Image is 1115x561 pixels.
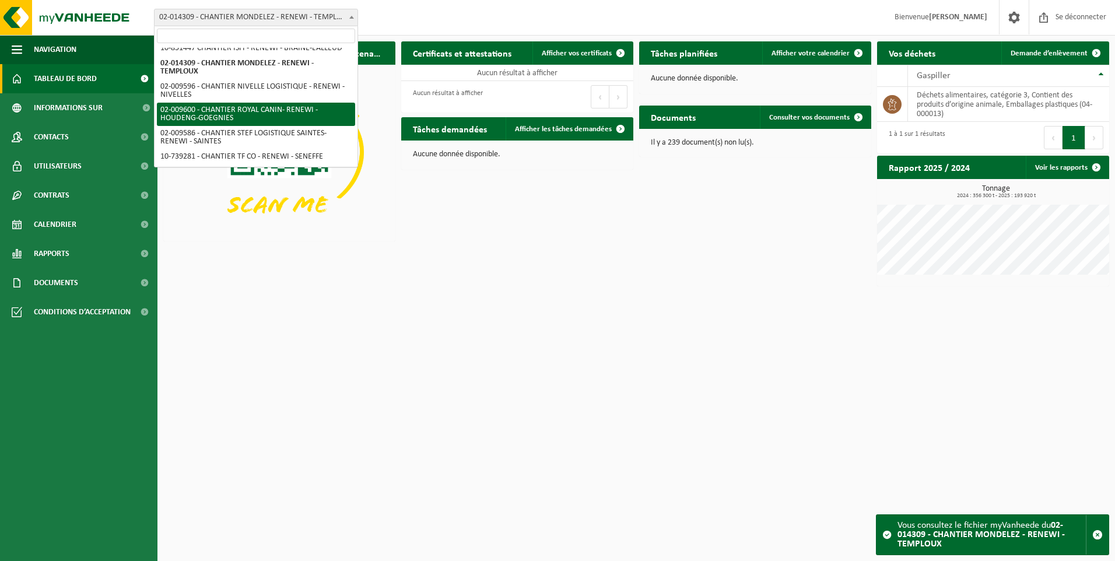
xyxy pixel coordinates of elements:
span: Utilisateurs [34,152,82,181]
a: Afficher votre calendrier [762,41,870,65]
a: Afficher les tâches demandées [506,117,632,141]
button: Prochain [1085,126,1103,149]
p: Il y a 239 document(s) non lu(s). [651,139,860,147]
span: Calendrier [34,210,76,239]
li: 02-009600 - CHANTIER ROYAL CANIN- RENEWI - HOUDENG-GOEGNIES [157,103,355,126]
h2: Rapport 2025 / 2024 [877,156,981,178]
font: Tonnage [982,184,1010,193]
span: Consulter vos documents [769,114,850,121]
p: Aucune donnée disponible. [413,150,622,159]
a: Voir les rapports [1026,156,1108,179]
p: Aucune donnée disponible. [651,75,860,83]
button: Précédent [1044,126,1063,149]
a: Consulter vos documents [760,106,870,129]
div: 1 à 1 sur 1 résultats [883,125,945,150]
td: Aucun résultat à afficher [401,65,633,81]
span: Afficher les tâches demandées [515,125,612,133]
span: Gaspiller [917,71,951,80]
span: Tableau de bord [34,64,97,93]
span: Afficher votre calendrier [772,50,850,57]
button: Précédent [591,85,609,108]
div: Vous consultez le fichier myVanheede du [897,515,1086,555]
h2: Tâches planifiées [639,41,729,64]
span: Demande d’enlèvement [1011,50,1088,57]
button: Prochain [609,85,627,108]
h2: Vos déchets [877,41,947,64]
li: 02-014309 - CHANTIER MONDELEZ - RENEWI - TEMPLOUX [157,56,355,79]
span: Informations sur l’entreprise [34,93,135,122]
li: 10-739281 - CHANTIER TF CO - RENEWI - SENEFFE [157,149,355,164]
font: Bienvenue [895,13,987,22]
a: Demande d’enlèvement [1001,41,1108,65]
strong: 02-014309 - CHANTIER MONDELEZ - RENEWI - TEMPLOUX [897,521,1065,549]
td: Déchets alimentaires, catégorie 3, Contient des produits d’origine animale, Emballages plastiques... [908,87,1109,122]
span: Documents [34,268,78,297]
h2: Documents [639,106,707,128]
div: Aucun résultat à afficher [407,84,483,110]
span: Conditions d’acceptation [34,297,131,327]
h2: Tâches demandées [401,117,499,140]
li: 02-009586 - CHANTIER STEF LOGISTIQUE SAINTES- RENEWI - SAINTES [157,126,355,149]
li: 10-851447 CHANTIER ISFI - RENEWI - BRAINE-L’ALLEUD [157,41,355,56]
li: 02-009596 - CHANTIER NIVELLE LOGISTIQUE - RENEWI - NIVELLES [157,79,355,103]
span: Contrats [34,181,69,210]
span: Contacts [34,122,69,152]
span: 02-014309 - CHANTIER MONDELEZ - RENEWI - TEMPLOUX [154,9,358,26]
span: Afficher vos certificats [542,50,612,57]
strong: [PERSON_NAME] [929,13,987,22]
h2: Certificats et attestations [401,41,523,64]
font: Voir les rapports [1035,164,1088,171]
span: 02-014309 - CHANTIER MONDELEZ - RENEWI - TEMPLOUX [155,9,357,26]
button: 1 [1063,126,1085,149]
a: Afficher vos certificats [532,41,632,65]
span: 2024 : 356 300 t - 2025 : 193 920 t [883,193,1109,199]
span: Navigation [34,35,76,64]
span: Rapports [34,239,69,268]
